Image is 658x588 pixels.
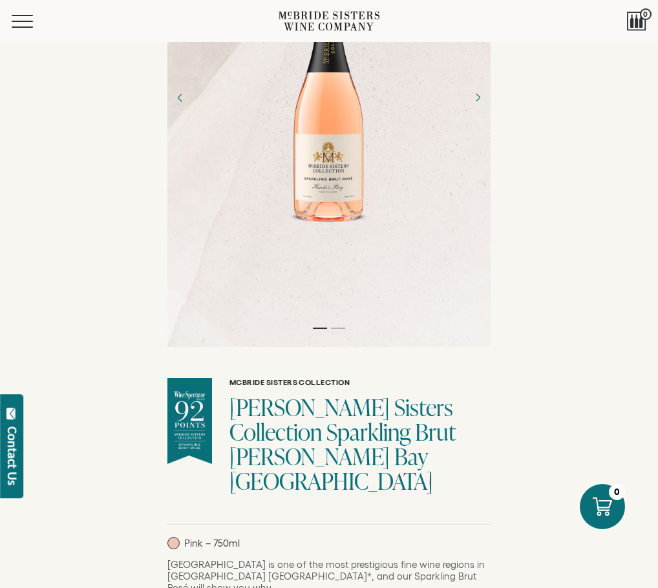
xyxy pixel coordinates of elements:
[12,15,58,28] button: Mobile Menu Trigger
[313,328,327,329] li: Page dot 1
[331,328,345,329] li: Page dot 2
[609,484,625,500] div: 0
[640,8,652,20] span: 0
[6,426,19,485] div: Contact Us
[462,81,494,114] button: Next
[167,537,240,549] p: Pink – 750ml
[164,81,196,114] button: Previous
[229,378,491,387] h6: McBride Sisters Collection
[229,395,491,493] h1: [PERSON_NAME] Sisters Collection Sparkling Brut [PERSON_NAME] Bay [GEOGRAPHIC_DATA]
